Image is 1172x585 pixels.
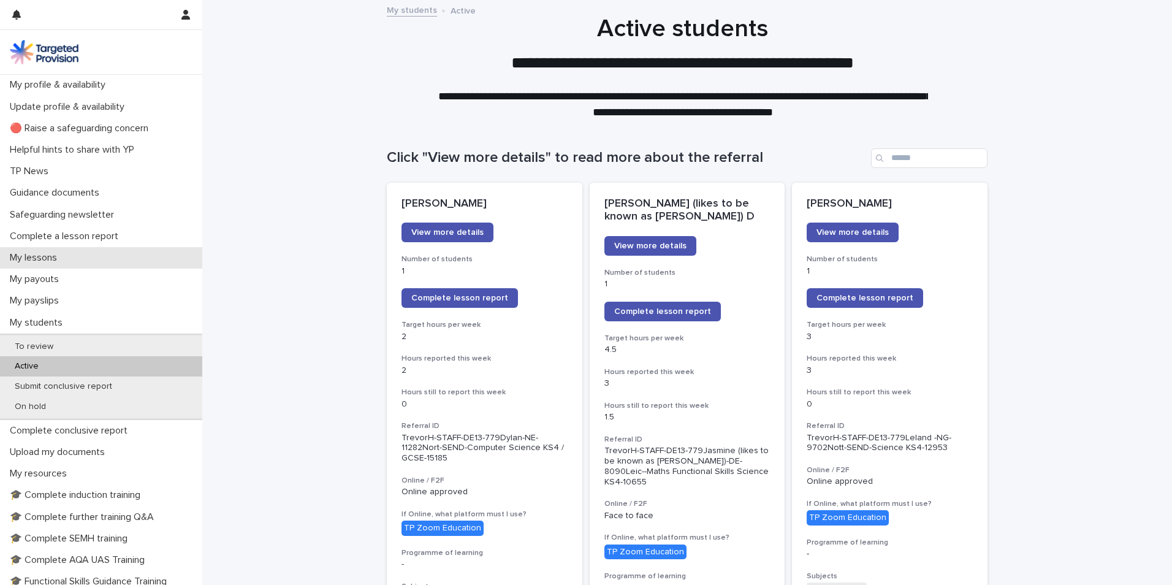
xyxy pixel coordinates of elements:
[387,149,866,167] h1: Click "View more details" to read more about the referral
[807,266,973,277] p: 1
[5,533,137,545] p: 🎓 Complete SEMH training
[5,209,124,221] p: Safeguarding newsletter
[401,223,493,242] a: View more details
[5,511,164,523] p: 🎓 Complete further training Q&A
[401,521,484,536] div: TP Zoom Education
[807,320,973,330] h3: Target hours per week
[5,342,63,352] p: To review
[5,101,134,113] p: Update profile & availability
[401,548,568,558] h3: Programme of learning
[5,273,69,285] p: My payouts
[401,254,568,264] h3: Number of students
[401,399,568,410] p: 0
[807,254,973,264] h3: Number of students
[5,468,77,480] p: My resources
[5,252,67,264] p: My lessons
[5,402,56,412] p: On hold
[401,197,568,211] p: [PERSON_NAME]
[807,388,973,397] h3: Hours still to report this week
[604,334,771,343] h3: Target hours per week
[382,14,983,44] h1: Active students
[401,433,568,464] p: TrevorH-STAFF-DE13-779Dylan-NE-11282Nort-SEND-Computer Science KS4 / GCSE-15185
[614,307,711,316] span: Complete lesson report
[807,572,973,581] h3: Subjects
[807,465,973,475] h3: Online / F2F
[807,476,973,487] p: Online approved
[604,197,771,224] p: [PERSON_NAME] (likes to be known as [PERSON_NAME]) D
[401,510,568,519] h3: If Online, what platform must I use?
[401,487,568,497] p: Online approved
[604,412,771,422] p: 1.5
[411,228,484,237] span: View more details
[807,223,899,242] a: View more details
[5,166,58,177] p: TP News
[387,2,437,17] a: My students
[604,378,771,389] p: 3
[604,446,771,487] p: TrevorH-STAFF-DE13-779Jasmine (likes to be known as [PERSON_NAME])-DE-8090Leic--Maths Functional ...
[5,361,48,372] p: Active
[807,499,973,509] h3: If Online, what platform must I use?
[401,320,568,330] h3: Target hours per week
[5,144,144,156] p: Helpful hints to share with YP
[604,572,771,581] h3: Programme of learning
[614,242,687,250] span: View more details
[401,354,568,364] h3: Hours reported this week
[401,421,568,431] h3: Referral ID
[807,197,973,211] p: [PERSON_NAME]
[604,499,771,509] h3: Online / F2F
[5,123,158,134] p: 🔴 Raise a safeguarding concern
[411,294,508,302] span: Complete lesson report
[401,288,518,308] a: Complete lesson report
[5,295,69,307] p: My payslips
[401,332,568,342] p: 2
[816,228,889,237] span: View more details
[401,365,568,376] p: 2
[604,345,771,355] p: 4.5
[807,365,973,376] p: 3
[604,533,771,543] h3: If Online, what platform must I use?
[5,231,128,242] p: Complete a lesson report
[807,421,973,431] h3: Referral ID
[5,187,109,199] p: Guidance documents
[604,302,721,321] a: Complete lesson report
[604,367,771,377] h3: Hours reported this week
[604,511,771,521] p: Face to face
[5,489,150,501] p: 🎓 Complete induction training
[5,317,72,329] p: My students
[807,332,973,342] p: 3
[5,446,115,458] p: Upload my documents
[604,268,771,278] h3: Number of students
[807,549,973,559] p: -
[401,476,568,486] h3: Online / F2F
[604,401,771,411] h3: Hours still to report this week
[5,554,154,566] p: 🎓 Complete AQA UAS Training
[604,435,771,445] h3: Referral ID
[816,294,913,302] span: Complete lesson report
[10,40,78,64] img: M5nRWzHhSzIhMunXDL62
[604,236,696,256] a: View more details
[807,354,973,364] h3: Hours reported this week
[451,3,476,17] p: Active
[604,545,687,560] div: TP Zoom Education
[5,79,115,91] p: My profile & availability
[401,266,568,277] p: 1
[5,381,122,392] p: Submit conclusive report
[807,433,973,454] p: TrevorH-STAFF-DE13-779Leland -NG-9702Nott-SEND-Science KS4-12953
[807,399,973,410] p: 0
[401,559,568,570] p: -
[807,510,889,526] div: TP Zoom Education
[604,279,771,289] p: 1
[807,288,923,308] a: Complete lesson report
[5,425,137,437] p: Complete conclusive report
[401,388,568,397] h3: Hours still to report this week
[807,538,973,548] h3: Programme of learning
[871,148,987,168] input: Search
